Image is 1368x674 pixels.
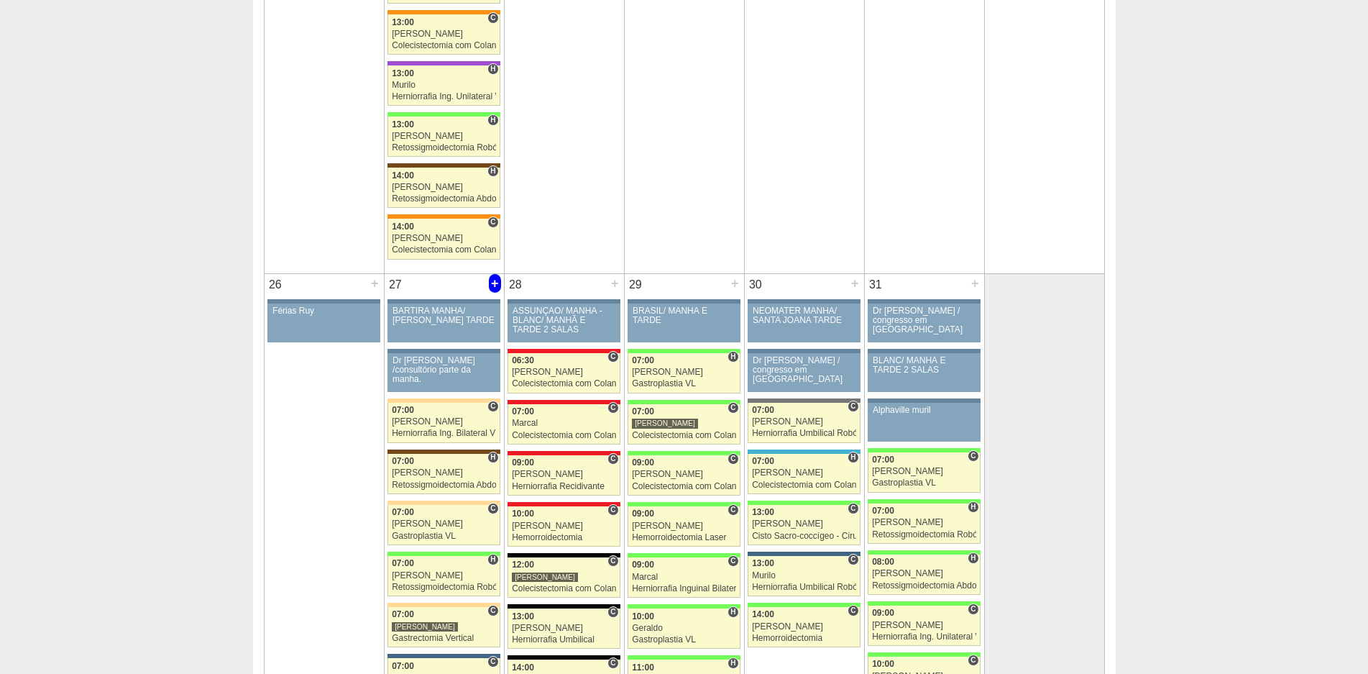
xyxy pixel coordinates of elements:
div: Key: Blanc [508,553,620,557]
div: [PERSON_NAME] [872,621,976,630]
div: Gastroplastia VL [632,379,736,388]
a: BLANC/ MANHÃ E TARDE 2 SALAS [868,353,980,392]
span: 13:00 [392,119,414,129]
span: 07:00 [392,405,414,415]
div: Key: Brasil [868,499,980,504]
a: C 13:00 [PERSON_NAME] Herniorrafia Umbilical [508,609,620,649]
div: BARTIRA MANHÃ/ [PERSON_NAME] TARDE [393,306,495,325]
div: 27 [385,274,407,296]
span: Consultório [607,555,618,567]
span: Hospital [968,552,978,564]
a: C 14:00 [PERSON_NAME] Hemorroidectomia [748,607,860,647]
div: Herniorrafia Umbilical Robótica [752,429,856,438]
a: H 10:00 Geraldo Gastroplastia VL [628,609,740,649]
div: Gastroplastia VL [392,532,496,541]
div: Dr [PERSON_NAME] / congresso em [GEOGRAPHIC_DATA] [873,306,975,335]
div: + [969,274,981,293]
span: 10:00 [632,611,654,621]
a: Dr [PERSON_NAME] / congresso em [GEOGRAPHIC_DATA] [868,304,980,342]
span: 14:00 [392,222,414,232]
div: Key: Aviso [628,299,740,304]
span: Consultório [487,605,498,616]
a: Alphaville muril [868,403,980,442]
span: 14:00 [512,662,534,673]
div: 31 [865,274,887,296]
div: [PERSON_NAME] [872,569,976,578]
span: Hospital [727,606,738,618]
div: 26 [265,274,287,296]
div: Key: IFOR [387,61,500,65]
span: 07:00 [872,455,894,465]
div: [PERSON_NAME] [512,368,616,377]
div: [PERSON_NAME] [752,468,856,478]
div: Key: Aviso [387,299,500,304]
span: 07:00 [632,406,654,416]
div: Murilo [752,571,856,580]
div: Key: Brasil [387,112,500,117]
div: Key: Aviso [267,299,380,304]
div: [PERSON_NAME] [752,519,856,529]
a: BRASIL/ MANHÃ E TARDE [628,304,740,342]
span: 11:00 [632,662,654,673]
span: Consultório [607,504,618,516]
a: BARTIRA MANHÃ/ [PERSON_NAME] TARDE [387,304,500,342]
span: Consultório [727,504,738,516]
div: Colecistectomia com Colangiografia VL [512,379,616,388]
div: Key: Aviso [508,299,620,304]
div: Key: Brasil [868,448,980,452]
span: 13:00 [512,611,534,621]
span: Hospital [727,351,738,363]
div: Key: Brasil [868,601,980,606]
div: Murilo [392,81,496,90]
div: [PERSON_NAME] [392,132,496,141]
span: 07:00 [872,506,894,516]
span: Hospital [968,501,978,513]
div: Retossigmoidectomia Abdominal VL [872,581,976,591]
div: Key: Aviso [748,349,860,353]
span: 13:00 [752,507,774,517]
div: BRASIL/ MANHÃ E TARDE [633,306,735,325]
span: Consultório [487,401,498,412]
div: [PERSON_NAME] [392,519,496,529]
div: [PERSON_NAME] [392,571,496,580]
a: H 07:00 [PERSON_NAME] Retossigmoidectomia Robótica [387,556,500,596]
span: Consultório [487,503,498,514]
div: Key: Brasil [868,550,980,555]
span: 08:00 [872,557,894,567]
a: C 13:00 Murilo Herniorrafia Umbilical Robótica [748,556,860,596]
div: Key: Brasil [748,603,860,607]
div: Key: Aviso [387,349,500,353]
div: Colecistectomia com Colangiografia VL [392,41,496,50]
span: Consultório [487,12,498,24]
a: H 07:00 [PERSON_NAME] Retossigmoidectomia Abdominal VL [387,454,500,494]
span: Hospital [487,452,498,463]
div: Key: Brasil [868,652,980,657]
div: Key: Assunção [508,400,620,404]
span: Consultório [848,605,858,616]
span: 09:00 [512,457,534,468]
div: + [489,274,501,293]
div: [PERSON_NAME] [392,417,496,427]
div: Herniorrafia Ing. Unilateral VL [392,92,496,101]
span: Consultório [848,401,858,412]
div: + [609,274,621,293]
span: 07:00 [392,558,414,568]
span: 09:00 [632,457,654,468]
span: Consultório [607,606,618,618]
div: Retossigmoidectomia Robótica [392,143,496,152]
div: Key: Assunção [508,451,620,455]
div: Key: São Luiz - SCS [387,10,500,14]
div: Key: Brasil [628,604,740,609]
div: Gastroplastia VL [872,478,976,488]
div: Férias Ruy [272,306,375,316]
div: Key: Aviso [748,299,860,304]
div: Key: Brasil [628,502,740,506]
div: 29 [625,274,647,296]
span: Consultório [848,503,858,514]
div: Colecistectomia com Colangiografia VL [632,482,736,491]
div: [PERSON_NAME] [512,572,578,583]
span: 07:00 [752,456,774,466]
a: C 13:00 [PERSON_NAME] Colecistectomia com Colangiografia VL [387,14,500,55]
div: [PERSON_NAME] [872,518,976,527]
span: 09:00 [632,560,654,570]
